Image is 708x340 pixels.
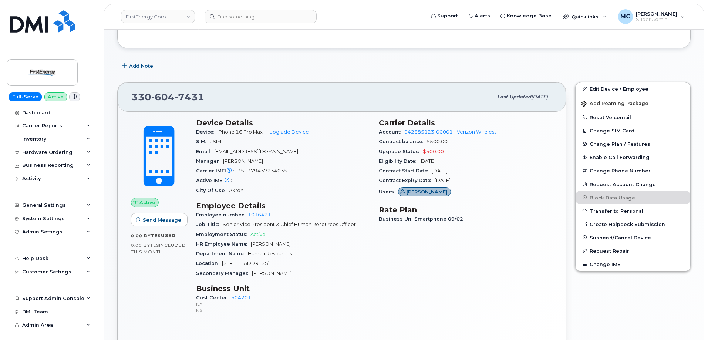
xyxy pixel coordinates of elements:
button: Add Note [117,60,159,73]
span: Eligibility Date [379,158,419,164]
span: [DATE] [531,94,548,100]
span: Users [379,189,398,195]
span: [PERSON_NAME] [636,11,677,17]
span: 351379437234035 [237,168,287,174]
button: Change Plan / Features [576,137,690,151]
button: Reset Voicemail [576,111,690,124]
span: Last updated [497,94,531,100]
span: included this month [131,242,186,255]
span: 604 [151,91,175,102]
h3: Employee Details [196,201,370,210]
span: Contract Expiry Date [379,178,435,183]
h3: Carrier Details [379,118,553,127]
a: Edit Device / Employee [576,82,690,95]
span: Employment Status [196,232,250,237]
span: Device [196,129,218,135]
a: Alerts [463,9,495,23]
span: [DATE] [432,168,448,174]
button: Enable Call Forwarding [576,151,690,164]
span: [STREET_ADDRESS] [222,260,270,266]
input: Find something... [205,10,317,23]
span: Change Plan / Features [590,141,650,147]
span: 0.00 Bytes [131,243,159,248]
button: Change IMEI [576,257,690,271]
a: Knowledge Base [495,9,557,23]
span: Active [139,199,155,206]
span: Knowledge Base [507,12,552,20]
span: [DATE] [419,158,435,164]
button: Add Roaming Package [576,95,690,111]
span: Department Name [196,251,248,256]
h3: Rate Plan [379,205,553,214]
h3: Business Unit [196,284,370,293]
a: 1016421 [248,212,271,218]
span: 7431 [175,91,205,102]
p: NA [196,301,370,307]
span: Suspend/Cancel Device [590,235,651,240]
h3: Device Details [196,118,370,127]
div: Quicklinks [557,9,611,24]
span: Support [437,12,458,20]
span: $500.00 [423,149,444,154]
button: Change SIM Card [576,124,690,137]
span: Alerts [475,12,490,20]
span: 330 [131,91,205,102]
span: Add Roaming Package [581,101,648,108]
a: + Upgrade Device [266,129,309,135]
a: Create Helpdesk Submission [576,218,690,231]
span: Email [196,149,214,154]
span: [EMAIL_ADDRESS][DOMAIN_NAME] [214,149,298,154]
span: MC [620,12,630,21]
span: Active IMEI [196,178,235,183]
span: SIM [196,139,209,144]
button: Transfer to Personal [576,204,690,218]
span: [PERSON_NAME] [251,241,291,247]
iframe: Messenger Launcher [676,308,702,334]
button: Suspend/Cancel Device [576,231,690,244]
span: Quicklinks [572,14,599,20]
a: 942385123-00001 - Verizon Wireless [404,129,496,135]
span: Secondary Manager [196,270,252,276]
span: Human Resources [248,251,292,256]
a: FirstEnergy Corp [121,10,195,23]
button: Request Repair [576,244,690,257]
span: eSIM [209,139,221,144]
a: Support [426,9,463,23]
span: Super Admin [636,17,677,23]
span: [PERSON_NAME] [407,188,448,195]
span: Job Title [196,222,223,227]
span: Contract balance [379,139,427,144]
button: Change Phone Number [576,164,690,177]
button: Block Data Usage [576,191,690,204]
span: Enable Call Forwarding [590,155,650,160]
span: City Of Use [196,188,229,193]
div: Marty Courter [613,9,690,24]
span: iPhone 16 Pro Max [218,129,263,135]
span: Location [196,260,222,266]
span: Business Unl Smartphone 09/02 [379,216,467,222]
span: Active [250,232,266,237]
span: Send Message [143,216,181,223]
a: 504201 [231,295,251,300]
span: Carrier IMEI [196,168,237,174]
span: Akron [229,188,243,193]
span: Upgrade Status [379,149,423,154]
span: Contract Start Date [379,168,432,174]
span: Senior Vice President & Chief Human Resources Officer [223,222,356,227]
span: Manager [196,158,223,164]
span: [PERSON_NAME] [252,270,292,276]
p: NA [196,307,370,314]
span: $500.00 [427,139,448,144]
span: [PERSON_NAME] [223,158,263,164]
span: [DATE] [435,178,451,183]
span: Add Note [129,63,153,70]
span: Account [379,129,404,135]
button: Request Account Change [576,178,690,191]
span: Cost Center [196,295,231,300]
span: Employee number [196,212,248,218]
span: HR Employee Name [196,241,251,247]
button: Send Message [131,213,188,226]
span: used [161,233,176,238]
span: 0.00 Bytes [131,233,161,238]
a: [PERSON_NAME] [398,189,451,195]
